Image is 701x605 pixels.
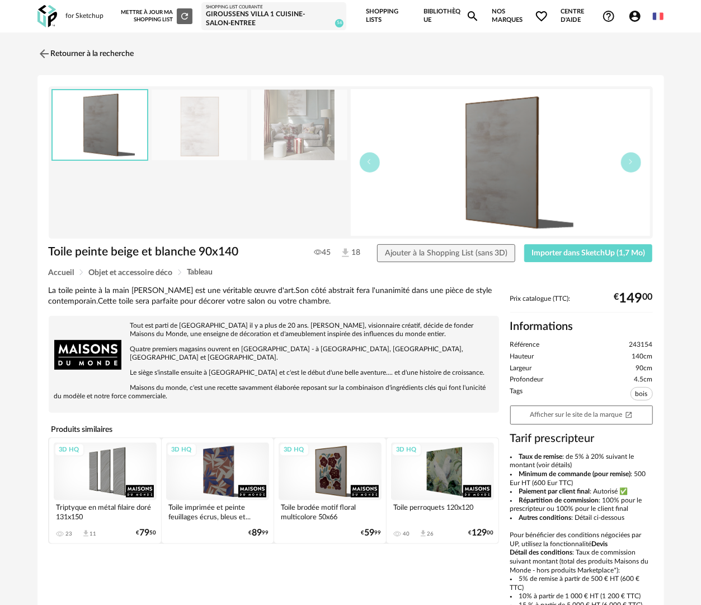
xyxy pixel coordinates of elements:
div: Triptyque en métal filaire doré 131x150 [54,500,157,523]
b: Paiement par client final [519,488,590,495]
div: Toile imprimée et peinte feuillages écrus, bleus et... [166,500,269,523]
h1: Toile peinte beige et blanche 90x140 [49,244,294,259]
img: brand logo [54,322,121,389]
div: for Sketchup [66,12,104,21]
b: Minimum de commande (pour remise) [519,471,631,477]
img: Téléchargements [340,247,351,259]
b: Taux de remise [519,453,563,460]
p: Tout est parti de [GEOGRAPHIC_DATA] il y a plus de 20 ans. [PERSON_NAME], visionnaire créatif, dé... [54,322,493,338]
div: Toile brodée motif floral multicolore 50x66 [279,500,382,523]
span: Download icon [82,529,90,538]
a: 3D HQ Toile imprimée et peinte feuillages écrus, bleus et... €8999 [162,438,274,544]
div: La toile peinte à la main [PERSON_NAME] est une véritable œuvre d'art.Son côté abstrait fera l'un... [49,286,499,307]
span: 89 [252,529,262,537]
div: € 99 [361,529,382,537]
div: 40 [403,530,410,537]
button: Importer dans SketchUp (1,7 Mo) [524,244,653,262]
button: Ajouter à la Shopping List (sans 3D) [377,244,515,262]
div: Breadcrumb [49,268,653,277]
span: 18 [340,247,358,259]
a: Shopping List courante GIROUSSENS VILLA 1 CUISINE- SALON-ENTREE 56 [206,4,342,28]
span: Tableau [187,268,213,276]
b: Autres conditions [519,514,572,521]
div: 23 [66,530,73,537]
div: € 00 [469,529,494,537]
span: Help Circle Outline icon [602,10,615,23]
h4: Produits similaires [49,422,499,438]
p: Quatre premiers magasins ouvrent en [GEOGRAPHIC_DATA] - à [GEOGRAPHIC_DATA], [GEOGRAPHIC_DATA], [... [54,345,493,362]
a: Afficher sur le site de la marqueOpen In New icon [510,406,653,425]
div: Mettre à jour ma Shopping List [121,8,192,24]
li: : de 5% à 20% suivant le montant (voir détails) [510,453,653,470]
span: 59 [365,529,375,537]
span: Heart Outline icon [535,10,548,23]
a: 3D HQ Toile brodée motif floral multicolore 50x66 €5999 [274,438,386,544]
h2: Informations [510,319,653,334]
img: svg+xml;base64,PHN2ZyB3aWR0aD0iMjQiIGhlaWdodD0iMjQiIHZpZXdCb3g9IjAgMCAyNCAyNCIgZmlsbD0ibm9uZSIgeG... [37,47,51,61]
span: Importer dans SketchUp (1,7 Mo) [531,249,645,257]
span: 243154 [629,341,653,350]
li: : 500 Eur HT (600 Eur TTC) [510,470,653,487]
span: 149 [619,295,643,302]
li: : Autorisé ✅ [510,487,653,496]
p: Maisons du monde, c'est une recette savamment élaborée reposant sur la combinaison d'ingrédients ... [54,384,493,401]
li: 10% à partir de 1 000 € HT (1 200 € TTC) [510,592,653,601]
b: Devis [592,541,608,547]
img: OXP [37,5,57,28]
span: 79 [140,529,150,537]
div: GIROUSSENS VILLA 1 CUISINE- SALON-ENTREE [206,10,342,27]
a: Retourner à la recherche [37,41,134,66]
div: € 99 [249,529,269,537]
img: toile-peinte-beige-et-blanche-90x140-1000-3-24-243154_1.jpg [152,90,248,161]
a: 3D HQ Toile perroquets 120x120 40 Download icon 26 €12900 [387,438,498,544]
div: Prix catalogue (TTC): [510,295,653,313]
li: 5% de remise à partir de 500 € HT (600 € TTC) [510,575,653,592]
div: 26 [427,530,434,537]
div: Toile perroquets 120x120 [391,500,494,523]
span: Objet et accessoire déco [89,269,173,277]
span: 140cm [632,352,653,361]
img: thumbnail.png [53,90,148,160]
span: 129 [472,529,487,537]
div: € 00 [614,295,653,302]
p: Le siège s'installe ensuite à [GEOGRAPHIC_DATA] et c'est le début d'une belle aventure.... et d'u... [54,369,493,377]
li: : Détail ci-dessous [510,514,653,523]
span: 90cm [636,364,653,373]
span: Centre d'aideHelp Circle Outline icon [561,8,615,24]
div: 3D HQ [279,443,309,457]
li: : 100% pour le prescripteur ou 100% pour le client final [510,496,653,514]
span: Open In New icon [625,411,633,418]
span: Account Circle icon [628,10,647,23]
span: Magnify icon [466,10,479,23]
img: toile-peinte-beige-et-blanche-90x140-1000-3-24-243154_7.jpg [251,90,347,161]
span: 45 [314,248,331,258]
span: Hauteur [510,352,534,361]
h3: Tarif prescripteur [510,431,653,446]
span: Tags [510,387,523,403]
span: Référence [510,341,540,350]
span: 56 [335,19,344,27]
span: bois [631,387,653,401]
span: Account Circle icon [628,10,642,23]
div: 11 [90,530,97,537]
span: Accueil [49,269,74,277]
div: 3D HQ [167,443,197,457]
div: 3D HQ [54,443,84,457]
span: Largeur [510,364,532,373]
b: Détail des conditions [510,549,573,556]
b: Répartition de commission [519,497,599,504]
span: 4.5cm [634,375,653,384]
span: Refresh icon [180,13,190,18]
div: 3D HQ [392,443,422,457]
div: Shopping List courante [206,4,342,10]
span: Profondeur [510,375,544,384]
img: thumbnail.png [351,89,650,236]
span: Ajouter à la Shopping List (sans 3D) [385,249,508,257]
a: 3D HQ Triptyque en métal filaire doré 131x150 23 Download icon 11 €7950 [49,438,161,544]
img: fr [653,11,664,22]
div: € 50 [137,529,157,537]
span: Download icon [419,529,427,538]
